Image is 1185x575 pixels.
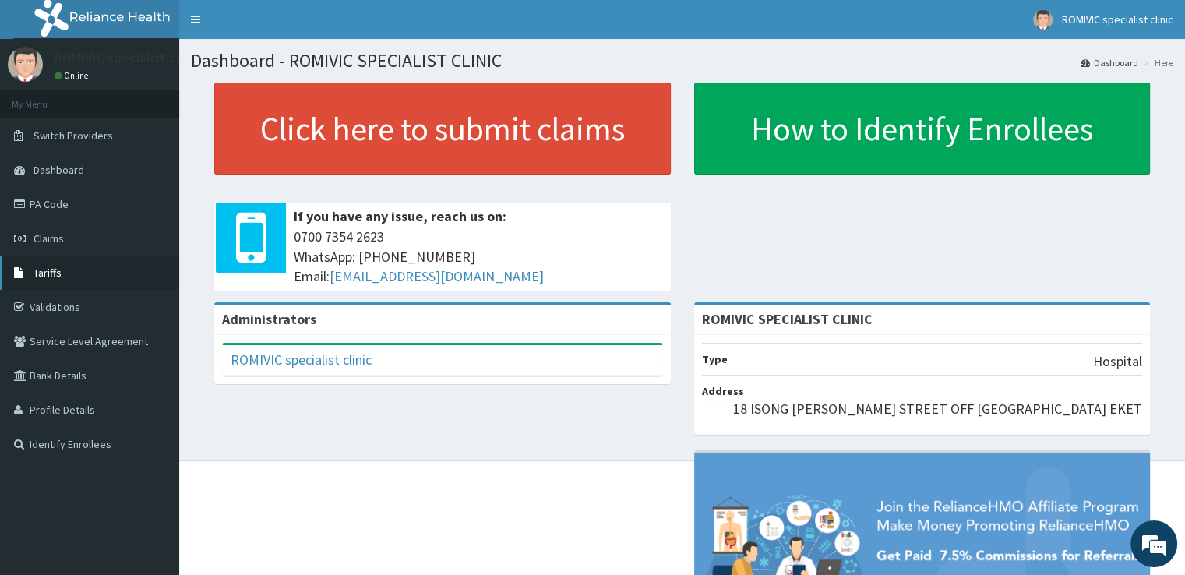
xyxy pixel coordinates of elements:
[1093,351,1142,372] p: Hospital
[694,83,1151,175] a: How to Identify Enrollees
[702,310,873,328] strong: ROMIVIC SPECIALIST CLINIC
[702,384,744,398] b: Address
[1062,12,1173,26] span: ROMIVIC specialist clinic
[55,51,201,65] p: ROMIVIC specialist clinic
[1033,10,1053,30] img: User Image
[231,351,372,369] a: ROMIVIC specialist clinic
[34,231,64,245] span: Claims
[8,397,297,452] textarea: Type your message and hit 'Enter'
[34,129,113,143] span: Switch Providers
[294,227,663,287] span: 0700 7354 2623 WhatsApp: [PHONE_NUMBER] Email:
[214,83,671,175] a: Click here to submit claims
[8,47,43,82] img: User Image
[222,310,316,328] b: Administrators
[81,87,262,108] div: Chat with us now
[29,78,63,117] img: d_794563401_company_1708531726252_794563401
[294,207,506,225] b: If you have any issue, reach us on:
[256,8,293,45] div: Minimize live chat window
[34,266,62,280] span: Tariffs
[702,352,728,366] b: Type
[330,267,544,285] a: [EMAIL_ADDRESS][DOMAIN_NAME]
[1081,56,1138,69] a: Dashboard
[191,51,1173,71] h1: Dashboard - ROMIVIC SPECIALIST CLINIC
[34,163,84,177] span: Dashboard
[1140,56,1173,69] li: Here
[55,70,92,81] a: Online
[733,399,1142,419] p: 18 ISONG [PERSON_NAME] STREET OFF [GEOGRAPHIC_DATA] EKET
[90,182,215,340] span: We're online!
